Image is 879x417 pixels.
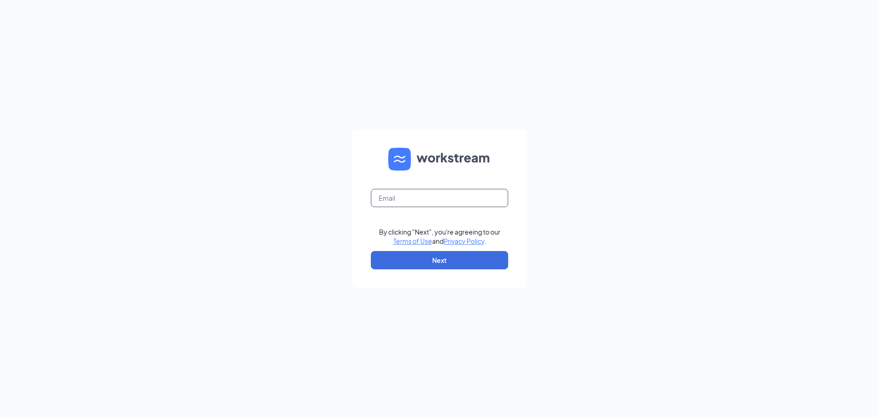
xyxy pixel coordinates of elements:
[379,227,500,246] div: By clicking "Next", you're agreeing to our and .
[371,189,508,207] input: Email
[393,237,432,245] a: Terms of Use
[444,237,484,245] a: Privacy Policy
[388,148,491,171] img: WS logo and Workstream text
[371,251,508,269] button: Next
